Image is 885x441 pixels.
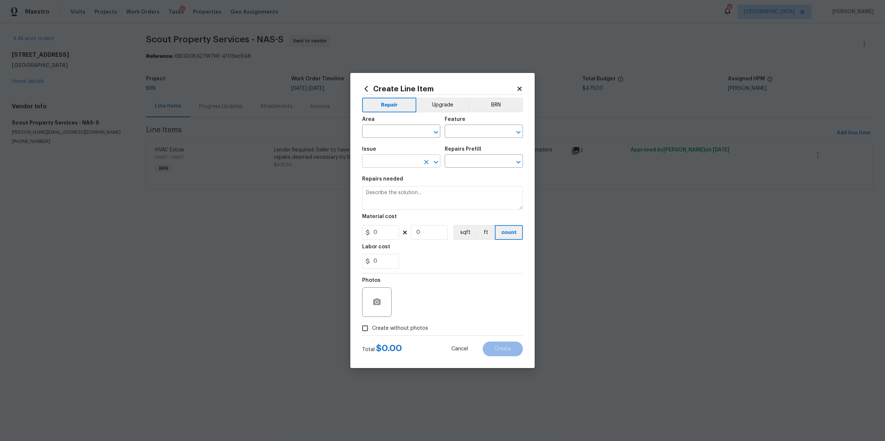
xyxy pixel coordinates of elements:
[431,157,441,167] button: Open
[494,346,511,352] span: Create
[513,157,524,167] button: Open
[362,98,416,112] button: Repair
[476,225,495,240] button: ft
[362,176,403,182] h5: Repairs needed
[362,344,402,353] div: Total
[431,127,441,137] button: Open
[469,98,523,112] button: BRN
[372,325,428,332] span: Create without photos
[451,346,468,352] span: Cancel
[483,342,523,356] button: Create
[445,117,465,122] h5: Feature
[362,278,381,283] h5: Photos
[362,147,376,152] h5: Issue
[454,225,476,240] button: sqft
[495,225,523,240] button: count
[445,147,481,152] h5: Repairs Prefill
[440,342,480,356] button: Cancel
[362,85,516,93] h2: Create Line Item
[513,127,524,137] button: Open
[416,98,469,112] button: Upgrade
[421,157,431,167] button: Clear
[362,117,375,122] h5: Area
[362,214,397,219] h5: Material cost
[362,244,390,249] h5: Labor cost
[376,344,402,353] span: $ 0.00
